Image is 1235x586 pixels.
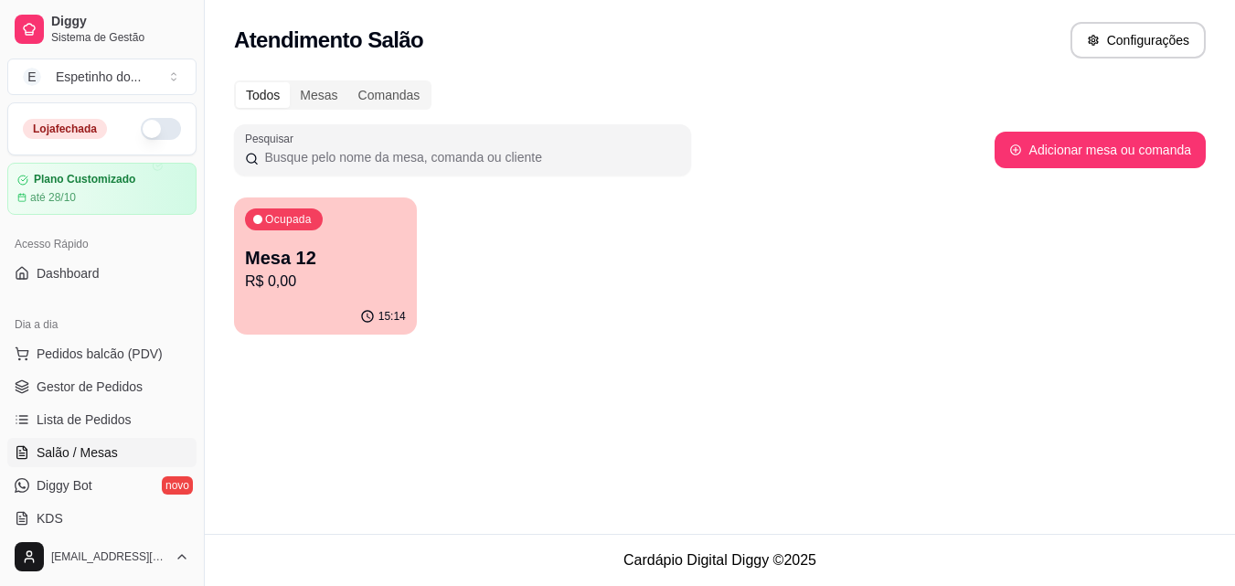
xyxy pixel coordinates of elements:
input: Pesquisar [259,148,680,166]
span: KDS [37,509,63,527]
button: Alterar Status [141,118,181,140]
article: até 28/10 [30,190,76,205]
label: Pesquisar [245,131,300,146]
div: Mesas [290,82,347,108]
div: Todos [236,82,290,108]
div: Espetinho do ... [56,68,141,86]
a: Plano Customizadoaté 28/10 [7,163,197,215]
button: Pedidos balcão (PDV) [7,339,197,368]
a: KDS [7,504,197,533]
span: Gestor de Pedidos [37,378,143,396]
a: Dashboard [7,259,197,288]
p: R$ 0,00 [245,271,406,293]
a: Diggy Botnovo [7,471,197,500]
button: [EMAIL_ADDRESS][DOMAIN_NAME] [7,535,197,579]
article: Plano Customizado [34,173,135,186]
span: E [23,68,41,86]
p: Ocupada [265,212,312,227]
span: Salão / Mesas [37,443,118,462]
p: 15:14 [378,309,406,324]
button: OcupadaMesa 12R$ 0,0015:14 [234,197,417,335]
span: Lista de Pedidos [37,410,132,429]
a: Salão / Mesas [7,438,197,467]
footer: Cardápio Digital Diggy © 2025 [205,534,1235,586]
span: Dashboard [37,264,100,282]
button: Configurações [1070,22,1206,59]
span: Diggy [51,14,189,30]
h2: Atendimento Salão [234,26,423,55]
a: Lista de Pedidos [7,405,197,434]
span: [EMAIL_ADDRESS][DOMAIN_NAME] [51,549,167,564]
div: Comandas [348,82,431,108]
a: Gestor de Pedidos [7,372,197,401]
button: Adicionar mesa ou comanda [995,132,1206,168]
p: Mesa 12 [245,245,406,271]
button: Select a team [7,59,197,95]
span: Sistema de Gestão [51,30,189,45]
div: Dia a dia [7,310,197,339]
div: Acesso Rápido [7,229,197,259]
span: Diggy Bot [37,476,92,495]
div: Loja fechada [23,119,107,139]
span: Pedidos balcão (PDV) [37,345,163,363]
a: DiggySistema de Gestão [7,7,197,51]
